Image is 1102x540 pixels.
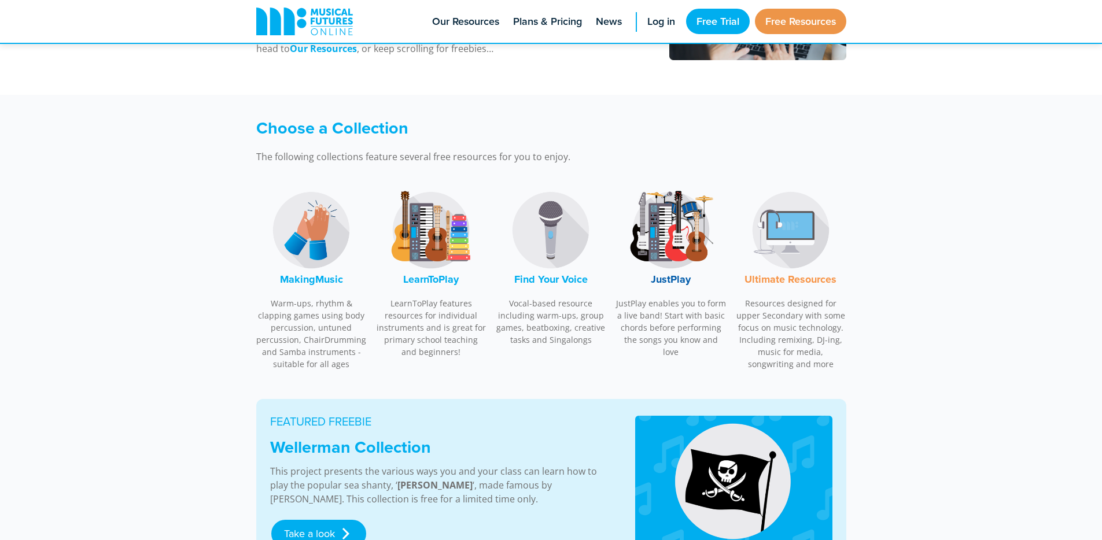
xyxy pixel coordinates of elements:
strong: Wellerman Collection [270,435,431,459]
strong: [PERSON_NAME] [397,479,473,491]
img: Find Your Voice Logo [507,187,594,273]
span: Our Resources [432,14,499,29]
font: LearnToPlay [403,272,459,287]
img: LearnToPlay Logo [388,187,474,273]
span: Log in [647,14,675,29]
span: Plans & Pricing [513,14,582,29]
font: JustPlay [651,272,691,287]
a: Our Resources [290,42,357,56]
img: MakingMusic Logo [268,187,355,273]
p: The following collections feature several free resources for you to enjoy. [256,150,707,164]
span: News [596,14,622,29]
img: Music Technology Logo [747,187,834,273]
a: Free Resources [755,9,846,34]
p: Warm-ups, rhythm & clapping games using body percussion, untuned percussion, ChairDrumming and Sa... [256,297,367,370]
p: FEATURED FREEBIE [270,413,607,430]
font: MakingMusic [280,272,343,287]
a: MakingMusic LogoMakingMusic Warm-ups, rhythm & clapping games using body percussion, untuned perc... [256,181,367,376]
p: Vocal-based resource including warm-ups, group games, beatboxing, creative tasks and Singalongs [496,297,607,346]
a: Music Technology LogoUltimate Resources Resources designed for upper Secondary with some focus on... [735,181,846,376]
p: Resources designed for upper Secondary with some focus on music technology. Including remixing, D... [735,297,846,370]
font: Ultimate Resources [745,272,836,287]
h3: Choose a Collection [256,118,707,138]
strong: Our Resources [290,42,357,55]
font: Find Your Voice [514,272,588,287]
img: JustPlay Logo [628,187,714,273]
p: LearnToPlay features resources for individual instruments and is great for primary school teachin... [376,297,487,358]
a: Free Trial [686,9,750,34]
a: Find Your Voice LogoFind Your Voice Vocal-based resource including warm-ups, group games, beatbox... [496,181,607,352]
p: JustPlay enables you to form a live band! Start with basic chords before performing the songs you... [616,297,727,358]
a: LearnToPlay LogoLearnToPlay LearnToPlay features resources for individual instruments and is grea... [376,181,487,364]
p: This project presents the various ways you and your class can learn how to play the popular sea s... [270,464,607,506]
a: JustPlay LogoJustPlay JustPlay enables you to form a live band! Start with basic chords before pe... [616,181,727,364]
